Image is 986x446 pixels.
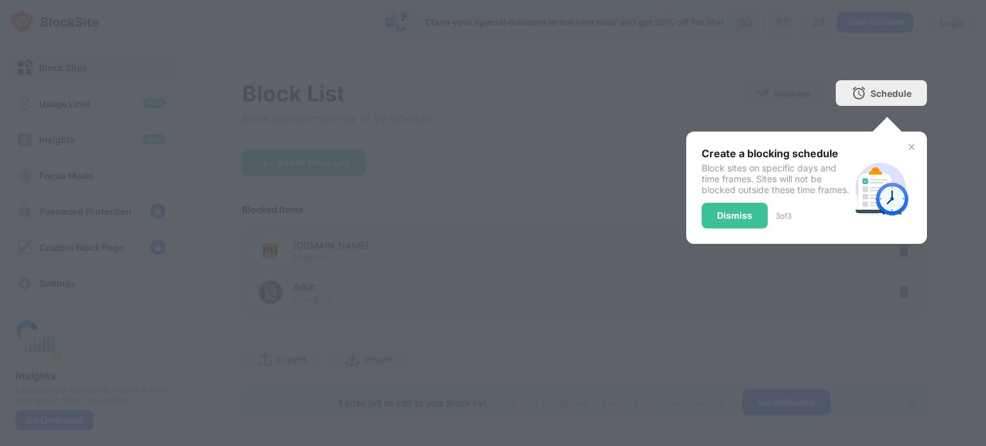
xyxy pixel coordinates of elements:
[906,142,917,152] img: x-button.svg
[870,88,912,99] div: Schedule
[702,162,850,195] div: Block sites on specific days and time frames. Sites will not be blocked outside these time frames.
[717,210,752,221] div: Dismiss
[775,211,791,221] div: 3 of 3
[702,147,850,160] div: Create a blocking schedule
[850,157,912,219] img: schedule.svg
